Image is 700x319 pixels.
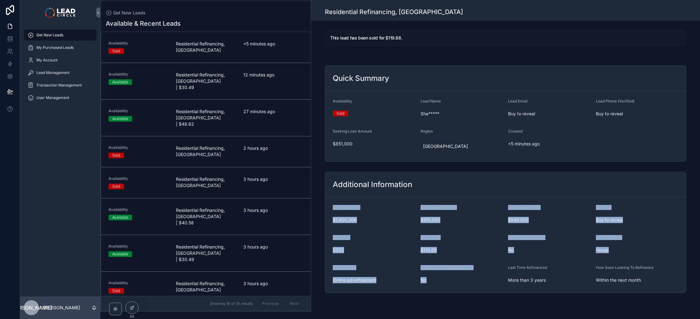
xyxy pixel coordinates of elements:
div: Available [112,116,128,122]
span: 3 hours ago [243,176,303,182]
span: 3 hours ago [243,244,303,250]
span: $1,400,000 [333,217,416,223]
span: Residential Refinancing, [GEOGRAPHIC_DATA] | $30.49 [176,244,236,263]
a: AvailabilitySoldResidential Refinancing, [GEOGRAPHIC_DATA]<5 minutes ago [101,32,311,63]
span: Residential Refinancing, [GEOGRAPHIC_DATA] | $30.49 [176,72,236,91]
span: Equity In Property [508,205,540,210]
span: Residential Refinancing, [GEOGRAPHIC_DATA] [176,176,236,189]
span: More than 3 years [508,277,591,283]
span: Availability [109,244,168,249]
span: Owing On Mortgage [421,205,456,210]
a: AvailabilityAvailableResidential Refinancing, [GEOGRAPHIC_DATA] | $40.583 hours ago [101,198,311,235]
span: Availability [109,176,168,181]
span: <5 minutes ago [243,41,303,47]
div: Available [112,215,128,220]
a: My Account [24,55,97,66]
span: Availability [109,280,168,285]
span: Availability [109,108,168,113]
span: $851,000 [333,141,416,147]
p: [PERSON_NAME] [44,305,80,311]
span: 3 hours ago [243,207,303,213]
span: Lead Managament [36,70,70,75]
span: Investment Property [508,235,544,240]
span: No [508,247,591,253]
span: Postcode [333,235,349,240]
h1: Available & Recent Leads [106,19,181,28]
span: Within the next month [596,277,679,283]
span: 2 hours ago [243,145,303,151]
span: Address [596,205,611,210]
span: Created [508,129,522,133]
span: Residential Refinancing, [GEOGRAPHIC_DATA] | $40.58 [176,207,236,226]
span: 27 minutes ago [243,108,303,115]
h1: Residential Refinancing, [GEOGRAPHIC_DATA] [325,8,463,16]
span: [PERSON_NAME] [11,304,52,311]
span: $119.88 [421,247,503,253]
a: AvailabilitySoldResidential Refinancing, [GEOGRAPHIC_DATA]3 hours ago [101,167,311,198]
span: Lead Email [508,99,528,103]
span: <5 minutes ago [508,141,591,147]
span: Already Working With Broker [421,265,473,270]
span: Showing 18 of 18 results [210,301,253,306]
div: Sold [337,111,344,116]
span: Lead Source [333,265,355,270]
span: Residential Refinancing, [GEOGRAPHIC_DATA] | $48.62 [176,108,236,127]
span: Buy to reveal [596,217,679,223]
span: Residential Refinancing, [GEOGRAPHIC_DATA] [176,41,236,53]
span: Seeking Loan Amount [333,129,372,133]
div: Sold [112,48,120,54]
span: Property Value [333,205,359,210]
span: Residential Refinancing, [GEOGRAPHIC_DATA] [176,145,236,158]
div: Sold [112,288,120,294]
a: Get New Leads [24,29,97,41]
span: House [596,247,679,253]
div: Sold [112,184,120,189]
span: Transaction Management [36,83,82,88]
a: Get New Leads [106,10,146,16]
span: Get New Leads [113,10,146,16]
span: 2022 [333,247,416,253]
span: Buy to reveal [508,111,591,117]
h5: This lead has been sold for $119.88. [330,36,681,40]
span: My Account [36,58,58,63]
a: AvailabilityAvailableResidential Refinancing, [GEOGRAPHIC_DATA] | $48.6227 minutes ago [101,100,311,136]
span: Availability [333,99,352,103]
span: Property Type [596,235,621,240]
span: Lead Name [421,99,441,103]
span: Buy to reveal [596,111,679,117]
span: Region [421,129,433,133]
a: My Purchased Leads [24,42,97,53]
h2: Quick Summary [333,73,389,83]
div: Available [112,79,128,85]
div: scrollable content [20,25,100,112]
a: AvailabilitySoldResidential Refinancing, [GEOGRAPHIC_DATA]3 hours ago [101,272,311,303]
span: Last Time Refinanced [508,265,547,270]
a: AvailabilitySoldResidential Refinancing, [GEOGRAPHIC_DATA]2 hours ago [101,136,311,167]
a: AvailabilityAvailableResidential Refinancing, [GEOGRAPHIC_DATA] | $30.493 hours ago [101,235,311,272]
span: My Purchased Leads [36,45,74,50]
img: App logo [45,8,75,18]
span: Get New Leads [36,33,63,38]
span: Availability [109,207,168,212]
span: 3 hours ago [243,280,303,287]
span: How Soon Looking To Refinance [596,265,654,270]
span: Availability [109,145,168,150]
span: Availability [109,72,168,77]
span: No [421,277,503,283]
span: User Management [36,95,69,100]
a: Lead Managament [24,67,97,78]
a: Transaction Management [24,80,97,91]
div: Available [112,251,128,257]
span: Lead Price [421,235,440,240]
span: 12 minutes ago [243,72,303,78]
a: AvailabilityAvailableResidential Refinancing, [GEOGRAPHIC_DATA] | $30.4912 minutes ago [101,63,311,100]
a: User Management [24,92,97,103]
span: Lead Phone (Verified) [596,99,634,103]
span: Residential Refinancing, [GEOGRAPHIC_DATA] [176,280,236,293]
span: Online advertisement [333,277,416,283]
span: [GEOGRAPHIC_DATA] [423,143,468,149]
h2: Additional Information [333,180,412,190]
span: $851,000 [421,217,503,223]
span: $549,000 [508,217,591,223]
div: Sold [112,153,120,158]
